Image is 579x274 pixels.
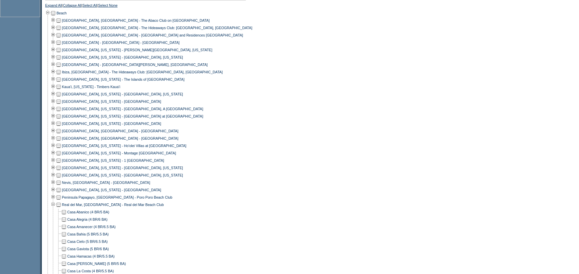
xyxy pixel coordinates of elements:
[62,41,180,45] a: [GEOGRAPHIC_DATA] - [GEOGRAPHIC_DATA] - [GEOGRAPHIC_DATA]
[62,48,212,52] a: [GEOGRAPHIC_DATA], [US_STATE] - [PERSON_NAME][GEOGRAPHIC_DATA], [US_STATE]
[62,158,164,162] a: [GEOGRAPHIC_DATA], [US_STATE] - 1 [GEOGRAPHIC_DATA]
[62,203,164,207] a: Real del Mar, [GEOGRAPHIC_DATA] - Real del Mar Beach Club
[62,173,183,177] a: [GEOGRAPHIC_DATA], [US_STATE] - [GEOGRAPHIC_DATA], [US_STATE]
[62,166,183,170] a: [GEOGRAPHIC_DATA], [US_STATE] - [GEOGRAPHIC_DATA], [US_STATE]
[62,33,243,37] a: [GEOGRAPHIC_DATA], [GEOGRAPHIC_DATA] - [GEOGRAPHIC_DATA] and Residences [GEOGRAPHIC_DATA]
[62,144,186,148] a: [GEOGRAPHIC_DATA], [US_STATE] - Ho'olei Villas at [GEOGRAPHIC_DATA]
[62,151,176,155] a: [GEOGRAPHIC_DATA], [US_STATE] - Montage [GEOGRAPHIC_DATA]
[62,55,183,59] a: [GEOGRAPHIC_DATA], [US_STATE] - [GEOGRAPHIC_DATA], [US_STATE]
[62,99,161,104] a: [GEOGRAPHIC_DATA], [US_STATE] - [GEOGRAPHIC_DATA]
[62,129,178,133] a: [GEOGRAPHIC_DATA], [GEOGRAPHIC_DATA] - [GEOGRAPHIC_DATA]
[67,232,109,236] a: Casa Bahia (5 BR/5.5 BA)
[83,3,97,9] a: Select All
[67,239,108,244] a: Casa Cielo (5 BR/6.5 BA)
[62,122,161,126] a: [GEOGRAPHIC_DATA], [US_STATE] - [GEOGRAPHIC_DATA]
[63,3,82,9] a: Collapse All
[45,3,258,9] div: | | |
[62,63,208,67] a: [GEOGRAPHIC_DATA] - [GEOGRAPHIC_DATA][PERSON_NAME], [GEOGRAPHIC_DATA]
[62,107,203,111] a: [GEOGRAPHIC_DATA], [US_STATE] - [GEOGRAPHIC_DATA], A [GEOGRAPHIC_DATA]
[67,210,109,214] a: Casa Abanico (4 BR/5 BA)
[67,262,126,266] a: Casa [PERSON_NAME] (5 BR/5 BA)
[67,269,114,273] a: Casa La Costa (4 BR/5.5 BA)
[62,18,210,22] a: [GEOGRAPHIC_DATA], [GEOGRAPHIC_DATA] - The Abaco Club on [GEOGRAPHIC_DATA]
[62,70,223,74] a: Ibiza, [GEOGRAPHIC_DATA] - The Hideaways Club: [GEOGRAPHIC_DATA], [GEOGRAPHIC_DATA]
[62,92,183,96] a: [GEOGRAPHIC_DATA], [US_STATE] - [GEOGRAPHIC_DATA], [US_STATE]
[62,114,203,118] a: [GEOGRAPHIC_DATA], [US_STATE] - [GEOGRAPHIC_DATA] at [GEOGRAPHIC_DATA]
[62,195,172,199] a: Peninsula Papagayo, [GEOGRAPHIC_DATA] - Poro Poro Beach Club
[67,217,107,221] a: Casa Alegria (4 BR/6 BA)
[62,85,120,89] a: Kaua'i, [US_STATE] - Timbers Kaua'i
[57,11,67,15] a: Beach
[62,136,178,140] a: [GEOGRAPHIC_DATA], [GEOGRAPHIC_DATA] - [GEOGRAPHIC_DATA]
[45,3,62,9] a: Expand All
[62,26,252,30] a: [GEOGRAPHIC_DATA], [GEOGRAPHIC_DATA] - The Hideaways Club: [GEOGRAPHIC_DATA], [GEOGRAPHIC_DATA]
[98,3,117,9] a: Select None
[62,181,150,185] a: Nevis, [GEOGRAPHIC_DATA] - [GEOGRAPHIC_DATA]
[62,188,161,192] a: [GEOGRAPHIC_DATA], [US_STATE] - [GEOGRAPHIC_DATA]
[67,247,109,251] a: Casa Gaviota (5 BR/6 BA)
[62,77,184,81] a: [GEOGRAPHIC_DATA], [US_STATE] - The Islands of [GEOGRAPHIC_DATA]
[67,225,116,229] a: Casa Amanecer (4 BR/6.5 BA)
[67,254,115,258] a: Casa Hamacas (4 BR/5.5 BA)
